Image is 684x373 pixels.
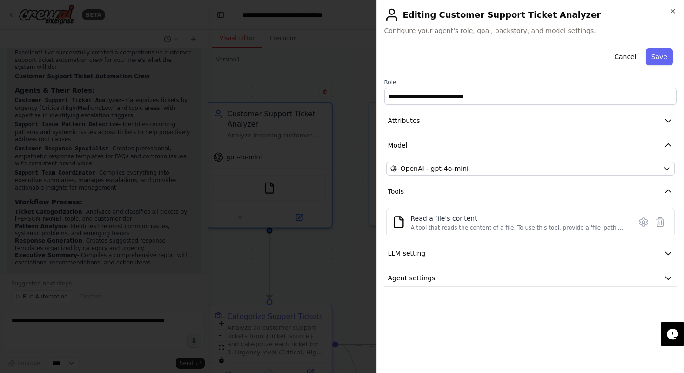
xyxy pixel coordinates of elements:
[646,48,673,65] button: Save
[609,48,642,65] button: Cancel
[392,216,405,229] img: FileReadTool
[388,141,408,150] span: Model
[388,187,404,196] span: Tools
[384,270,677,287] button: Agent settings
[388,116,420,125] span: Attributes
[384,7,677,22] h2: Editing Customer Support Ticket Analyzer
[386,162,675,176] button: OpenAI - gpt-4o-mini
[384,183,677,200] button: Tools
[388,273,436,283] span: Agent settings
[384,26,677,35] span: Configure your agent's role, goal, backstory, and model settings.
[635,214,652,231] button: Configure tool
[411,214,626,223] div: Read a file's content
[388,249,426,258] span: LLM setting
[384,137,677,154] button: Model
[401,164,469,173] span: OpenAI - gpt-4o-mini
[652,214,669,231] button: Delete tool
[384,79,677,86] label: Role
[384,245,677,262] button: LLM setting
[384,112,677,129] button: Attributes
[411,224,626,231] div: A tool that reads the content of a file. To use this tool, provide a 'file_path' parameter with t...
